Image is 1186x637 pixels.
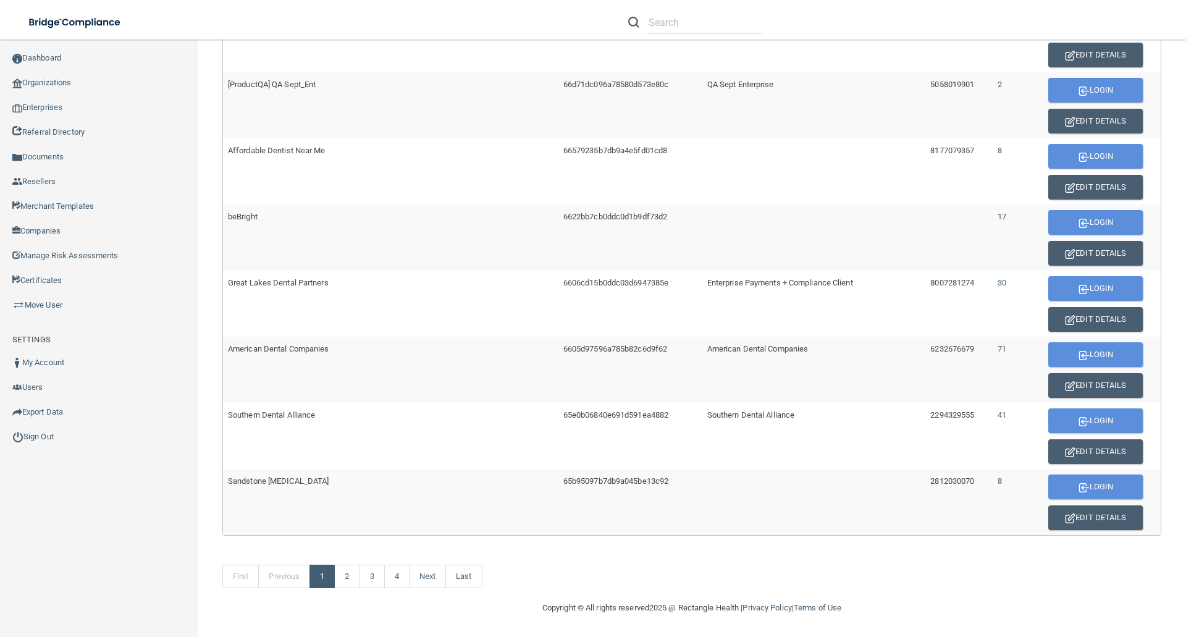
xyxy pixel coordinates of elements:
[228,146,326,155] span: Affordable Dentist Near Me
[1079,351,1090,360] img: enterprise-login.afad3ce8.svg
[930,410,974,420] span: 2294329555
[1048,373,1143,398] button: Edit Details
[1048,307,1143,332] button: Edit Details
[563,344,667,353] span: 6605d97596a785b82c6d9f62
[707,410,794,420] span: Southern Dental Alliance
[222,565,259,588] a: First
[998,476,1002,486] span: 8
[12,78,22,88] img: organization-icon.f8decf85.png
[1065,447,1075,457] img: enterprise-edit.29f15f7b.svg
[1048,439,1143,464] button: Edit Details
[1048,475,1143,499] button: Login
[930,146,974,155] span: 8177079357
[1079,219,1090,228] img: enterprise-login.afad3ce8.svg
[998,344,1006,353] span: 71
[360,565,385,588] a: 3
[1048,241,1143,266] button: Edit Details
[707,344,809,353] span: American Dental Companies
[12,358,22,368] img: ic_user_dark.df1a06c3.png
[794,603,841,612] a: Terms of Use
[1048,505,1143,530] button: Edit Details
[563,476,668,486] span: 65b95097b7db9a045be13c92
[930,278,974,287] span: 8007281274
[930,80,974,89] span: 5058019901
[1065,249,1075,259] img: enterprise-edit.29f15f7b.svg
[12,407,22,417] img: icon-export.b9366987.png
[1065,51,1075,61] img: enterprise-edit.29f15f7b.svg
[309,565,335,588] a: 1
[19,10,132,35] img: bridge_compliance_login_screen.278c3ca4.svg
[1079,285,1090,294] img: enterprise-login.afad3ce8.svg
[228,410,315,420] span: Southern Dental Alliance
[12,299,25,311] img: briefcase.64adab9b.png
[1079,86,1090,96] img: enterprise-login.afad3ce8.svg
[649,11,762,34] input: Search
[1065,183,1075,193] img: enterprise-edit.29f15f7b.svg
[1079,483,1090,492] img: enterprise-login.afad3ce8.svg
[12,382,22,392] img: icon-users.e205127d.png
[563,146,667,155] span: 66579235b7db9a4e5fd01cd8
[12,153,22,162] img: icon-documents.8dae5593.png
[12,104,22,112] img: enterprise.0d942306.png
[1048,342,1143,367] button: Login
[12,54,22,64] img: ic_dashboard_dark.d01f4a41.png
[1079,153,1090,162] img: enterprise-login.afad3ce8.svg
[1065,315,1075,325] img: enterprise-edit.29f15f7b.svg
[563,278,668,287] span: 6606cd15b0ddc03d6947385e
[563,410,668,420] span: 65e0b06840e691d591ea4882
[1048,276,1143,301] button: Login
[1079,417,1090,426] img: enterprise-login.afad3ce8.svg
[228,476,329,486] span: Sandstone [MEDICAL_DATA]
[930,476,974,486] span: 2812030070
[707,80,774,89] span: QA Sept Enterprise
[445,565,482,588] a: Last
[228,278,329,287] span: Great Lakes Dental Partners
[998,278,1006,287] span: 30
[1048,78,1143,103] button: Login
[384,565,410,588] a: 4
[1065,117,1075,127] img: enterprise-edit.29f15f7b.svg
[1048,175,1143,200] button: Edit Details
[1048,408,1143,433] button: Login
[628,17,639,28] img: ic-search.3b580494.png
[1048,210,1143,235] button: Login
[1048,109,1143,133] button: Edit Details
[707,278,853,287] span: Enterprise Payments + Compliance Client
[998,146,1002,155] span: 8
[1048,144,1143,169] button: Login
[998,80,1002,89] span: 2
[563,212,667,221] span: 6622bb7cb0ddc0d1b9df73d2
[228,80,316,89] span: [ProductQA] QA Sept_Ent
[998,410,1006,420] span: 41
[563,80,668,89] span: 66d71dc096a78580d573e80c
[998,212,1006,221] span: 17
[12,431,23,442] img: ic_power_dark.7ecde6b1.png
[258,565,310,588] a: Previous
[228,212,258,221] span: beBright
[12,177,22,187] img: ic_reseller.de258add.png
[1065,381,1075,391] img: enterprise-edit.29f15f7b.svg
[334,565,360,588] a: 2
[228,344,329,353] span: American Dental Companies
[1048,43,1143,67] button: Edit Details
[409,565,446,588] a: Next
[12,332,51,347] label: SETTINGS
[742,603,791,612] a: Privacy Policy
[1065,513,1075,523] img: enterprise-edit.29f15f7b.svg
[930,344,974,353] span: 6232676679
[466,588,917,628] div: Copyright © All rights reserved 2025 @ Rectangle Health | |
